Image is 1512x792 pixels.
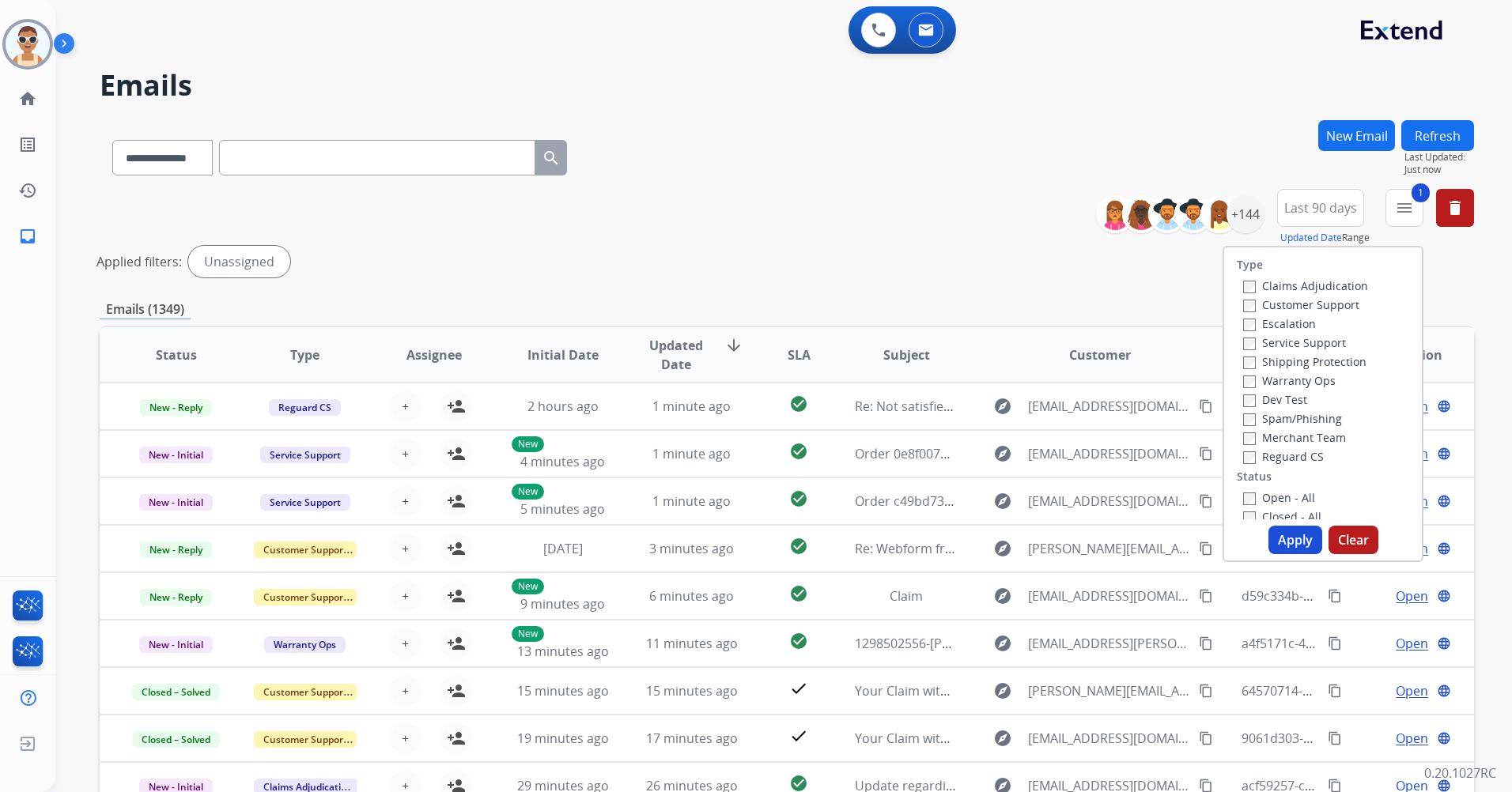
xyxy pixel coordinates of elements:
p: New [512,484,544,500]
input: Merchant Team [1243,432,1256,445]
span: 3 minutes ago [649,540,734,557]
mat-icon: language [1437,494,1451,508]
mat-icon: person_add [447,444,466,463]
span: 1 [1412,183,1430,202]
mat-icon: person_add [447,492,466,511]
span: 64570714-29ed-40cf-b761-cbb11efa79ba [1242,682,1481,700]
span: Customer Support [254,684,357,700]
span: Customer Support [254,541,357,558]
input: Warranty Ops [1243,375,1256,388]
mat-icon: explore [993,681,1012,700]
span: 1 minute ago [652,398,731,415]
div: +144 [1227,195,1264,233]
mat-icon: language [1437,447,1451,461]
mat-icon: check [789,726,808,745]
span: Re: Webform from [PERSON_NAME][EMAIL_ADDRESS][PERSON_NAME][DOMAIN_NAME] on [DATE] [855,540,1431,557]
span: Range [1280,231,1370,244]
mat-icon: content_copy [1328,684,1342,698]
span: + [402,492,409,511]
span: d59c334b-99ec-4059-864c-e60e66d3d0af [1242,587,1483,605]
mat-icon: check_circle [789,442,808,461]
span: Just now [1404,164,1474,176]
span: Closed – Solved [132,731,220,748]
input: Reguard CS [1243,451,1256,464]
label: Closed - All [1243,509,1321,524]
label: Escalation [1243,316,1316,331]
mat-icon: content_copy [1199,541,1213,556]
button: + [390,580,421,612]
button: + [390,675,421,707]
mat-icon: person_add [447,586,466,605]
span: 11 minutes ago [646,635,738,652]
span: 13 minutes ago [517,643,609,660]
mat-icon: language [1437,684,1451,698]
mat-icon: content_copy [1199,731,1213,745]
label: Customer Support [1243,297,1359,312]
mat-icon: person_add [447,539,466,558]
mat-icon: explore [993,397,1012,416]
mat-icon: language [1437,541,1451,556]
span: 17 minutes ago [646,730,738,747]
span: Open [1396,586,1428,605]
span: New - Reply [140,541,212,558]
mat-icon: explore [993,634,1012,653]
button: + [390,628,421,659]
span: + [402,634,409,653]
input: Service Support [1243,338,1256,350]
span: 2 hours ago [527,398,599,415]
input: Escalation [1243,319,1256,331]
div: Unassigned [188,246,290,277]
span: Last Updated: [1404,151,1474,164]
button: Clear [1329,526,1378,554]
button: + [390,485,421,517]
span: Status [156,345,197,364]
span: Your Claim with Extend [855,682,992,700]
mat-icon: inbox [18,227,37,246]
label: Open - All [1243,490,1315,505]
span: [EMAIL_ADDRESS][DOMAIN_NAME] [1028,492,1190,511]
span: 5 minutes ago [520,500,605,518]
label: Shipping Protection [1243,354,1366,369]
span: [DATE] [543,540,583,557]
span: New - Initial [139,636,213,653]
span: + [402,586,409,605]
span: Initial Date [527,345,599,364]
mat-icon: list_alt [18,135,37,154]
mat-icon: history [18,181,37,200]
mat-icon: explore [993,586,1012,605]
span: New - Initial [139,447,213,463]
input: Open - All [1243,492,1256,505]
mat-icon: menu [1395,198,1414,217]
span: 1 minute ago [652,445,731,462]
mat-icon: arrow_downward [724,336,743,355]
span: 9 minutes ago [520,595,605,613]
mat-icon: explore [993,729,1012,748]
input: Shipping Protection [1243,356,1256,369]
label: Reguard CS [1243,449,1324,464]
span: Last 90 days [1284,205,1357,211]
span: Claim [890,587,923,605]
span: Open [1396,634,1428,653]
mat-icon: content_copy [1328,589,1342,603]
span: 9061d303-3834-45fb-875b-3712cda22c72 [1242,730,1484,747]
p: New [512,436,544,452]
span: [EMAIL_ADDRESS][DOMAIN_NAME] [1028,444,1190,463]
mat-icon: home [18,89,37,108]
span: Open [1396,729,1428,748]
button: + [390,722,421,754]
span: + [402,681,409,700]
button: Last 90 days [1277,189,1364,227]
span: Customer Support [254,589,357,605]
label: Merchant Team [1243,430,1346,445]
span: [EMAIL_ADDRESS][DOMAIN_NAME] [1028,729,1190,748]
span: Re: Not satisfied with claim id -Ashley D922-01 - Dining Uph Side Chair (2/cn) [855,398,1305,415]
h2: Emails [100,70,1474,101]
mat-icon: check_circle [789,489,808,508]
span: New - Reply [140,399,212,416]
mat-icon: content_copy [1328,636,1342,651]
span: 4 minutes ago [520,453,605,470]
mat-icon: person_add [447,729,466,748]
span: [PERSON_NAME][EMAIL_ADDRESS][PERSON_NAME][DOMAIN_NAME] [1028,539,1190,558]
mat-icon: explore [993,492,1012,511]
mat-icon: person_add [447,397,466,416]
